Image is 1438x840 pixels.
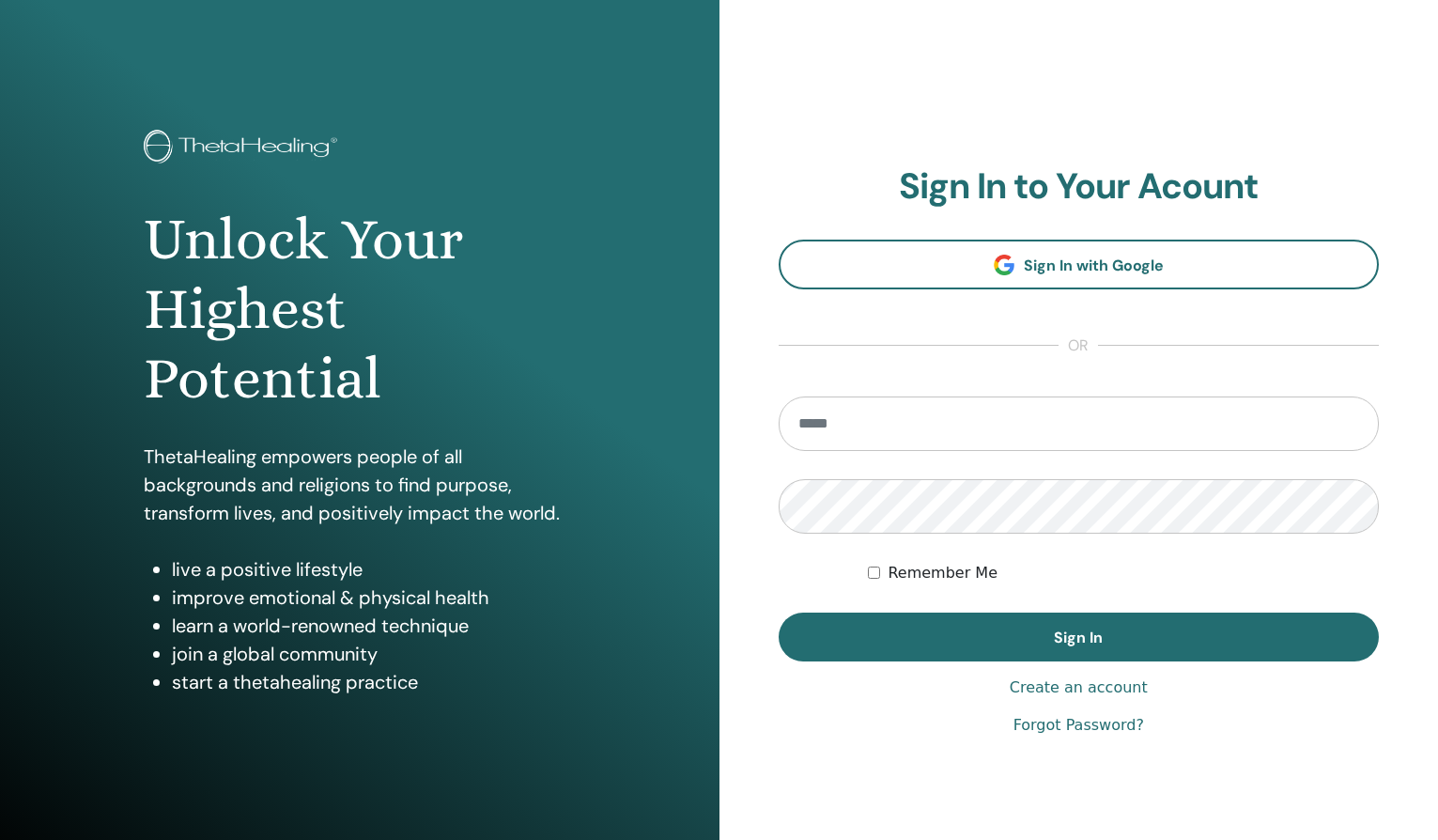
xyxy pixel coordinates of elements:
a: Sign In with Google [779,240,1380,289]
p: ThetaHealing empowers people of all backgrounds and religions to find purpose, transform lives, a... [144,443,576,527]
span: Sign In with Google [1024,256,1164,275]
button: Sign In [779,613,1380,661]
li: improve emotional & physical health [172,583,576,612]
span: or [1059,334,1098,357]
span: Sign In [1054,628,1103,647]
a: Create an account [1010,677,1148,699]
li: live a positive lifestyle [172,555,576,583]
label: Remember Me [888,562,997,584]
li: join a global community [172,640,576,668]
li: learn a world-renowned technique [172,612,576,640]
h1: Unlock Your Highest Potential [144,205,576,414]
li: start a thetahealing practice [172,668,576,696]
h2: Sign In to Your Acount [779,165,1380,209]
a: Forgot Password? [1013,714,1144,737]
div: Keep me authenticated indefinitely or until I manually logout [868,562,1379,584]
